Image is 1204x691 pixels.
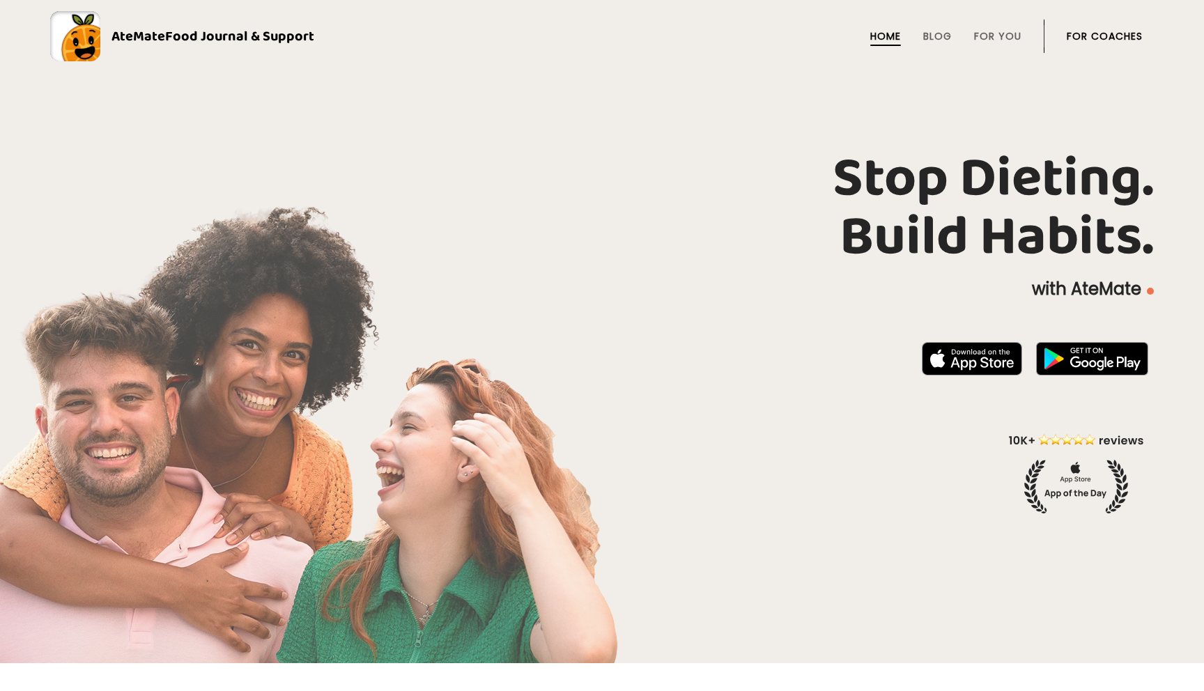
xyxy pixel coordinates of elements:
div: AteMate [100,25,314,47]
a: Home [870,31,901,42]
h1: Stop Dieting. Build Habits. [50,150,1154,267]
p: with AteMate [50,278,1154,300]
img: home-hero-appoftheday.png [998,432,1154,513]
img: badge-download-google.png [1036,342,1148,375]
span: Food Journal & Support [165,25,314,47]
a: AteMateFood Journal & Support [50,11,1154,61]
img: badge-download-apple.svg [922,342,1022,375]
a: For Coaches [1067,31,1143,42]
a: For You [974,31,1021,42]
a: Blog [923,31,952,42]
